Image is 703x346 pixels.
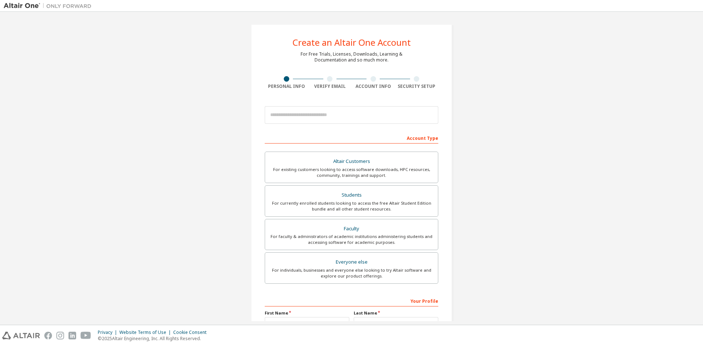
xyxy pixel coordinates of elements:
[301,51,402,63] div: For Free Trials, Licenses, Downloads, Learning & Documentation and so much more.
[269,167,434,178] div: For existing customers looking to access software downloads, HPC resources, community, trainings ...
[308,83,352,89] div: Verify Email
[81,332,91,339] img: youtube.svg
[4,2,95,10] img: Altair One
[265,83,308,89] div: Personal Info
[269,224,434,234] div: Faculty
[269,190,434,200] div: Students
[265,310,349,316] label: First Name
[269,234,434,245] div: For faculty & administrators of academic institutions administering students and accessing softwa...
[395,83,439,89] div: Security Setup
[98,335,211,342] p: © 2025 Altair Engineering, Inc. All Rights Reserved.
[351,83,395,89] div: Account Info
[269,257,434,267] div: Everyone else
[354,310,438,316] label: Last Name
[269,156,434,167] div: Altair Customers
[98,330,119,335] div: Privacy
[269,200,434,212] div: For currently enrolled students looking to access the free Altair Student Edition bundle and all ...
[2,332,40,339] img: altair_logo.svg
[269,267,434,279] div: For individuals, businesses and everyone else looking to try Altair software and explore our prod...
[265,295,438,306] div: Your Profile
[119,330,173,335] div: Website Terms of Use
[265,132,438,144] div: Account Type
[293,38,411,47] div: Create an Altair One Account
[173,330,211,335] div: Cookie Consent
[56,332,64,339] img: instagram.svg
[68,332,76,339] img: linkedin.svg
[44,332,52,339] img: facebook.svg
